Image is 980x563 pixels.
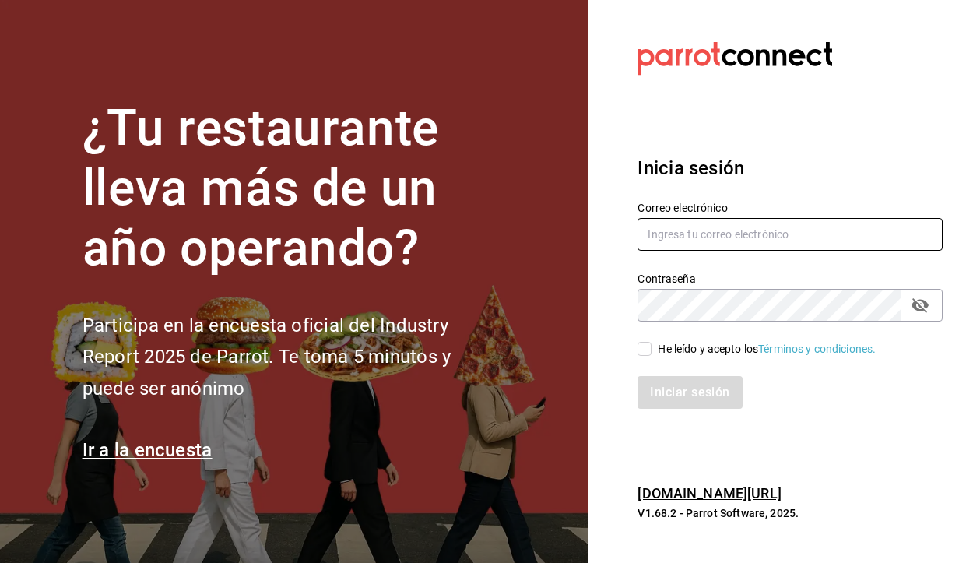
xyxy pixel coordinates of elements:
label: Contraseña [638,273,943,284]
p: V1.68.2 - Parrot Software, 2025. [638,505,943,521]
h2: Participa en la encuesta oficial del Industry Report 2025 de Parrot. Te toma 5 minutos y puede se... [83,310,503,405]
button: passwordField [907,292,933,318]
a: [DOMAIN_NAME][URL] [638,485,781,501]
a: Ir a la encuesta [83,439,213,461]
h3: Inicia sesión [638,154,943,182]
h1: ¿Tu restaurante lleva más de un año operando? [83,99,503,278]
label: Correo electrónico [638,202,943,213]
a: Términos y condiciones. [758,343,876,355]
div: He leído y acepto los [658,341,876,357]
input: Ingresa tu correo electrónico [638,218,943,251]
